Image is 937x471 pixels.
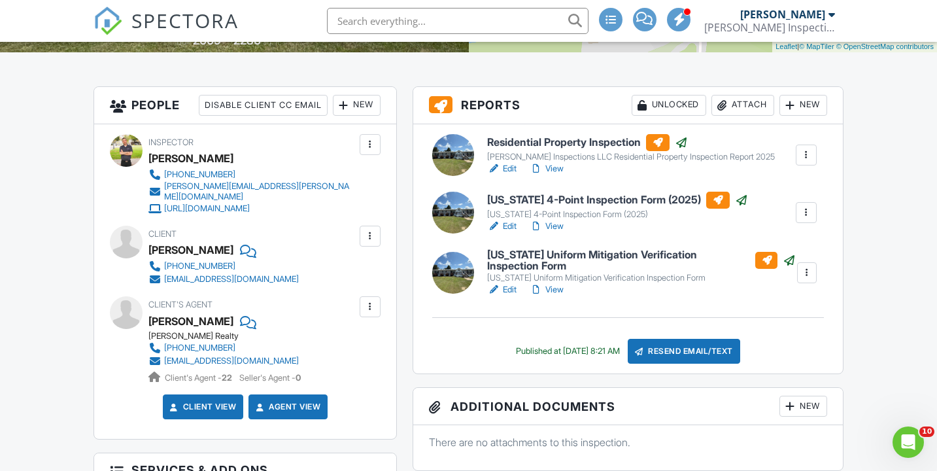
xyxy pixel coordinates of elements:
a: [PERSON_NAME][EMAIL_ADDRESS][PERSON_NAME][DOMAIN_NAME] [148,181,356,202]
div: [PHONE_NUMBER] [164,261,235,271]
div: | [772,41,937,52]
div: [URL][DOMAIN_NAME] [164,203,250,214]
span: 10 [919,427,934,437]
a: Edit [487,162,517,175]
a: Agent View [253,400,320,413]
span: Client's Agent - [165,373,234,383]
span: Client [148,229,177,239]
div: [PERSON_NAME] [148,240,233,260]
span: SPECTORA [131,7,239,34]
a: Client View [167,400,237,413]
span: Client's Agent [148,300,213,309]
a: [PHONE_NUMBER] [148,341,299,355]
div: New [779,396,827,417]
div: [PERSON_NAME] Realty [148,331,309,341]
a: [EMAIL_ADDRESS][DOMAIN_NAME] [148,355,299,368]
h6: [US_STATE] 4-Point Inspection Form (2025) [487,192,748,209]
a: Residential Property Inspection [PERSON_NAME] Inspections LLC Residential Property Inspection Rep... [487,134,775,163]
a: View [530,220,564,233]
h6: Residential Property Inspection [487,134,775,151]
h6: [US_STATE] Uniform Mitigation Verification Inspection Form [487,249,796,272]
h3: People [94,87,396,124]
a: [URL][DOMAIN_NAME] [148,202,356,215]
p: There are no attachments to this inspection. [429,435,827,449]
span: Inspector [148,137,194,147]
a: [EMAIL_ADDRESS][DOMAIN_NAME] [148,273,299,286]
strong: 22 [222,373,232,383]
div: [PERSON_NAME] Inspections LLC Residential Property Inspection Report 2025 [487,152,775,162]
div: [EMAIL_ADDRESS][DOMAIN_NAME] [164,356,299,366]
div: [PERSON_NAME] [740,8,825,21]
div: New [333,95,381,116]
div: Disable Client CC Email [199,95,328,116]
div: [PERSON_NAME] [148,148,233,168]
a: [PHONE_NUMBER] [148,260,299,273]
a: © MapTiler [799,43,834,50]
img: The Best Home Inspection Software - Spectora [94,7,122,35]
div: [PHONE_NUMBER] [164,169,235,180]
div: Unlocked [632,95,706,116]
span: sq. ft. [263,37,281,46]
a: Leaflet [775,43,797,50]
a: [US_STATE] 4-Point Inspection Form (2025) [US_STATE] 4-Point Inspection Form (2025) [487,192,748,220]
h3: Additional Documents [413,388,843,425]
a: View [530,162,564,175]
div: Published at [DATE] 8:21 AM [516,346,620,357]
a: [PERSON_NAME] [148,311,233,331]
div: Larson Inspections LLC [704,21,835,34]
a: [US_STATE] Uniform Mitigation Verification Inspection Form [US_STATE] Uniform Mitigation Verifica... [487,249,796,284]
a: Edit [487,220,517,233]
span: Seller's Agent - [239,373,301,383]
a: [PHONE_NUMBER] [148,168,356,181]
div: [PERSON_NAME][EMAIL_ADDRESS][PERSON_NAME][DOMAIN_NAME] [164,181,356,202]
div: [US_STATE] Uniform Mitigation Verification Inspection Form [487,273,796,283]
a: © OpenStreetMap contributors [836,43,934,50]
h3: Reports [413,87,843,124]
input: Search everything... [327,8,588,34]
div: 2280 [233,33,261,47]
a: Edit [487,283,517,296]
div: [PHONE_NUMBER] [164,343,235,353]
div: [US_STATE] 4-Point Inspection Form (2025) [487,209,748,220]
strong: 0 [296,373,301,383]
div: [EMAIL_ADDRESS][DOMAIN_NAME] [164,274,299,285]
div: Attach [711,95,774,116]
div: Resend Email/Text [628,339,740,364]
iframe: Intercom live chat [893,427,924,458]
a: View [530,283,564,296]
a: SPECTORA [94,18,239,45]
div: New [779,95,827,116]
